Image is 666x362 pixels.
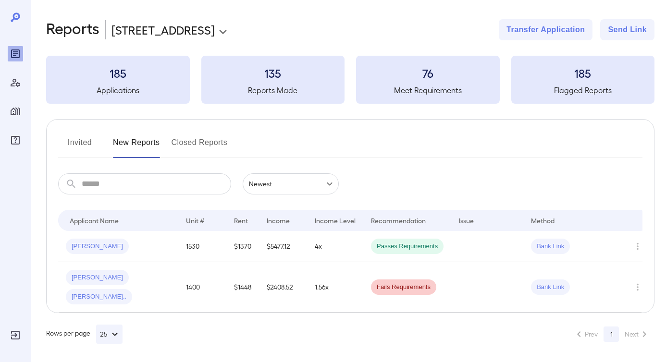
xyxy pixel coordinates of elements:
[113,135,160,158] button: New Reports
[172,135,228,158] button: Closed Reports
[8,133,23,148] div: FAQ
[307,231,363,262] td: 4x
[531,242,570,251] span: Bank Link
[8,75,23,90] div: Manage Users
[201,65,345,81] h3: 135
[531,283,570,292] span: Bank Link
[111,22,215,37] p: [STREET_ADDRESS]
[46,84,190,96] h5: Applications
[178,231,226,262] td: 1530
[630,279,645,295] button: Row Actions
[178,262,226,313] td: 1400
[58,135,101,158] button: Invited
[511,84,655,96] h5: Flagged Reports
[186,215,204,226] div: Unit #
[8,104,23,119] div: Manage Properties
[243,173,339,194] div: Newest
[356,84,500,96] h5: Meet Requirements
[267,215,290,226] div: Income
[66,242,129,251] span: [PERSON_NAME]
[569,326,654,342] nav: pagination navigation
[234,215,249,226] div: Rent
[226,262,259,313] td: $1448
[96,325,123,344] button: 25
[259,262,307,313] td: $2408.52
[226,231,259,262] td: $1370
[66,273,129,282] span: [PERSON_NAME]
[499,19,592,40] button: Transfer Application
[371,283,436,292] span: Fails Requirements
[600,19,654,40] button: Send Link
[46,56,654,104] summary: 185Applications135Reports Made76Meet Requirements185Flagged Reports
[531,215,555,226] div: Method
[511,65,655,81] h3: 185
[8,327,23,343] div: Log Out
[70,215,119,226] div: Applicant Name
[630,239,645,254] button: Row Actions
[604,326,619,342] button: page 1
[201,84,345,96] h5: Reports Made
[371,215,426,226] div: Recommendation
[459,215,474,226] div: Issue
[307,262,363,313] td: 1.56x
[356,65,500,81] h3: 76
[8,46,23,61] div: Reports
[66,292,132,302] span: [PERSON_NAME]..
[46,19,99,40] h2: Reports
[259,231,307,262] td: $5477.12
[46,325,123,344] div: Rows per page
[371,242,444,251] span: Passes Requirements
[315,215,356,226] div: Income Level
[46,65,190,81] h3: 185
